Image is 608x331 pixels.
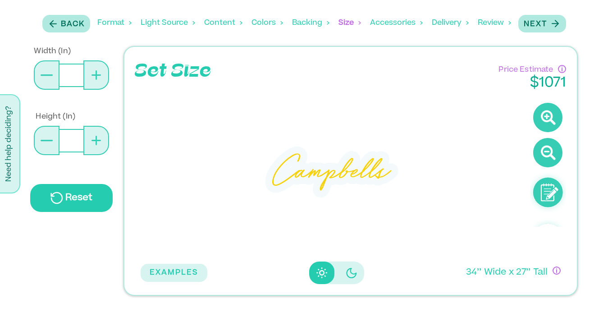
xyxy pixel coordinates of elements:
div: Colors [251,9,283,37]
p: Back [61,19,85,30]
p: 34 ’’ Wide x 27 ’’ Tall [466,267,548,280]
button: Next [518,15,566,32]
div: Backing [292,9,329,37]
div: Size [338,9,361,37]
div: Light Source [141,9,195,37]
div: Content [204,9,242,37]
div: Accessories [370,9,423,37]
button: EXAMPLES [141,264,207,282]
p: Price Estimate [498,62,553,75]
div: Format [97,9,132,37]
button: Back [42,15,90,32]
p: Set Size [135,58,211,85]
div: Review [478,9,511,37]
p: Next [524,19,547,30]
div: Disabled elevation buttons [309,262,364,284]
p: $ 1071 [498,75,566,92]
div: If you have questions about size, or if you can’t design exactly what you want here, no worries! ... [553,267,561,275]
p: Reset [65,191,93,205]
p: Width (In) [34,46,112,57]
div: Have questions about pricing or just need a human touch? Go through the process and submit an inq... [558,65,566,73]
iframe: Chat Widget [563,288,608,331]
p: Height (In) [36,111,112,122]
div: Campbells [244,133,421,216]
div: Delivery [432,9,469,37]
